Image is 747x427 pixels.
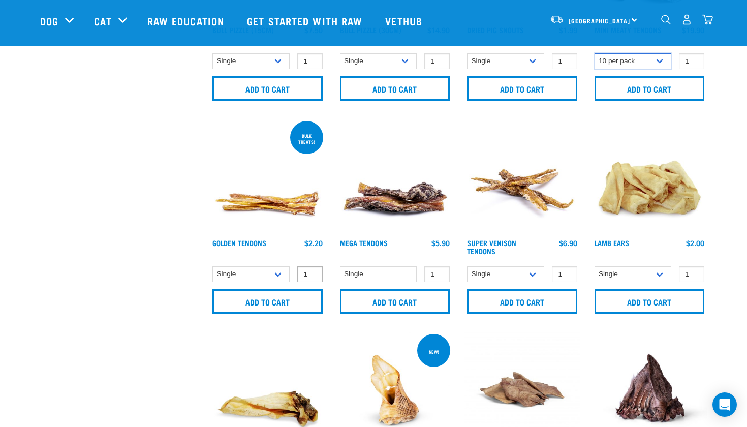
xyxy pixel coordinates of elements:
input: 1 [297,266,323,282]
div: Open Intercom Messenger [712,392,737,417]
input: Add to cart [340,289,450,314]
input: Add to cart [340,76,450,101]
a: Get started with Raw [237,1,375,41]
input: 1 [679,53,704,69]
img: Pile Of Lamb Ears Treat For Pets [592,119,707,234]
input: 1 [297,53,323,69]
a: Super Venison Tendons [467,241,516,253]
input: 1 [679,266,704,282]
img: 1286 Super Tendons 01 [464,119,580,234]
a: Raw Education [137,1,237,41]
img: user.png [681,14,692,25]
div: $2.00 [686,239,704,247]
img: home-icon-1@2x.png [661,15,671,24]
input: 1 [424,53,450,69]
a: Mega Tendons [340,241,388,245]
input: 1 [552,266,577,282]
img: van-moving.png [550,15,564,24]
img: home-icon@2x.png [702,14,713,25]
a: Vethub [375,1,435,41]
input: 1 [552,53,577,69]
div: $2.20 [304,239,323,247]
img: 1295 Mega Tendons 01 [337,119,453,234]
a: Golden Tendons [212,241,266,245]
div: new! [424,344,444,359]
div: $6.90 [559,239,577,247]
input: Add to cart [212,76,323,101]
a: Cat [94,13,111,28]
img: 1293 Golden Tendons 01 [210,119,325,234]
input: Add to cart [595,289,705,314]
input: Add to cart [212,289,323,314]
input: Add to cart [595,76,705,101]
div: $5.90 [431,239,450,247]
span: [GEOGRAPHIC_DATA] [569,19,630,22]
a: Lamb Ears [595,241,629,245]
input: Add to cart [467,76,577,101]
input: 1 [424,266,450,282]
a: Dog [40,13,58,28]
input: Add to cart [467,289,577,314]
div: Bulk treats! [290,128,323,149]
